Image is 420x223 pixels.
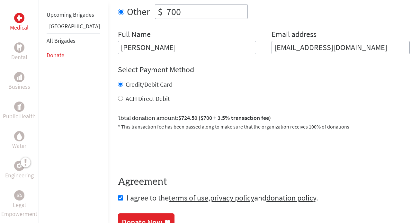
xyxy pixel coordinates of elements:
[272,29,317,41] label: Email address
[14,13,24,23] div: Medical
[118,41,256,54] input: Enter Full Name
[272,41,410,54] input: Your Email
[5,161,34,180] a: EngineeringEngineering
[14,161,24,171] div: Engineering
[8,82,30,91] p: Business
[178,114,271,121] span: $724.50 ($700 + 3.5% transaction fee)
[17,75,22,80] img: Business
[210,193,254,203] a: privacy policy
[12,131,26,150] a: WaterWater
[118,176,410,188] h4: Agreement
[118,29,151,41] label: Full Name
[47,22,100,33] li: Panama
[11,53,27,62] p: Dental
[17,132,22,140] img: Water
[11,42,27,62] a: DentalDental
[14,102,24,112] div: Public Health
[155,4,165,19] div: $
[17,15,22,21] img: Medical
[14,131,24,141] div: Water
[17,44,22,50] img: Dental
[266,193,316,203] a: donation policy
[47,48,100,62] li: Donate
[17,103,22,110] img: Public Health
[118,113,271,123] label: Total donation amount:
[127,4,150,19] label: Other
[47,33,100,48] li: All Brigades
[3,112,36,121] p: Public Health
[47,8,100,22] li: Upcoming Brigades
[5,171,34,180] p: Engineering
[118,123,410,130] p: * This transaction fee has been passed along to make sure that the organization receives 100% of ...
[1,190,37,219] a: Legal EmpowermentLegal Empowerment
[49,22,100,30] a: [GEOGRAPHIC_DATA]
[47,37,76,44] a: All Brigades
[118,65,410,75] h4: Select Payment Method
[1,201,37,219] p: Legal Empowerment
[118,138,216,163] iframe: reCAPTCHA
[17,163,22,168] img: Engineering
[17,193,22,197] img: Legal Empowerment
[3,102,36,121] a: Public HealthPublic Health
[165,4,247,19] input: Enter Amount
[14,190,24,201] div: Legal Empowerment
[47,51,64,59] a: Donate
[126,80,173,88] label: Credit/Debit Card
[14,42,24,53] div: Dental
[12,141,26,150] p: Water
[47,11,94,18] a: Upcoming Brigades
[8,72,30,91] a: BusinessBusiness
[10,13,29,32] a: MedicalMedical
[169,193,208,203] a: terms of use
[14,72,24,82] div: Business
[127,193,318,203] span: I agree to the , and .
[10,23,29,32] p: Medical
[126,94,170,103] label: ACH Direct Debit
